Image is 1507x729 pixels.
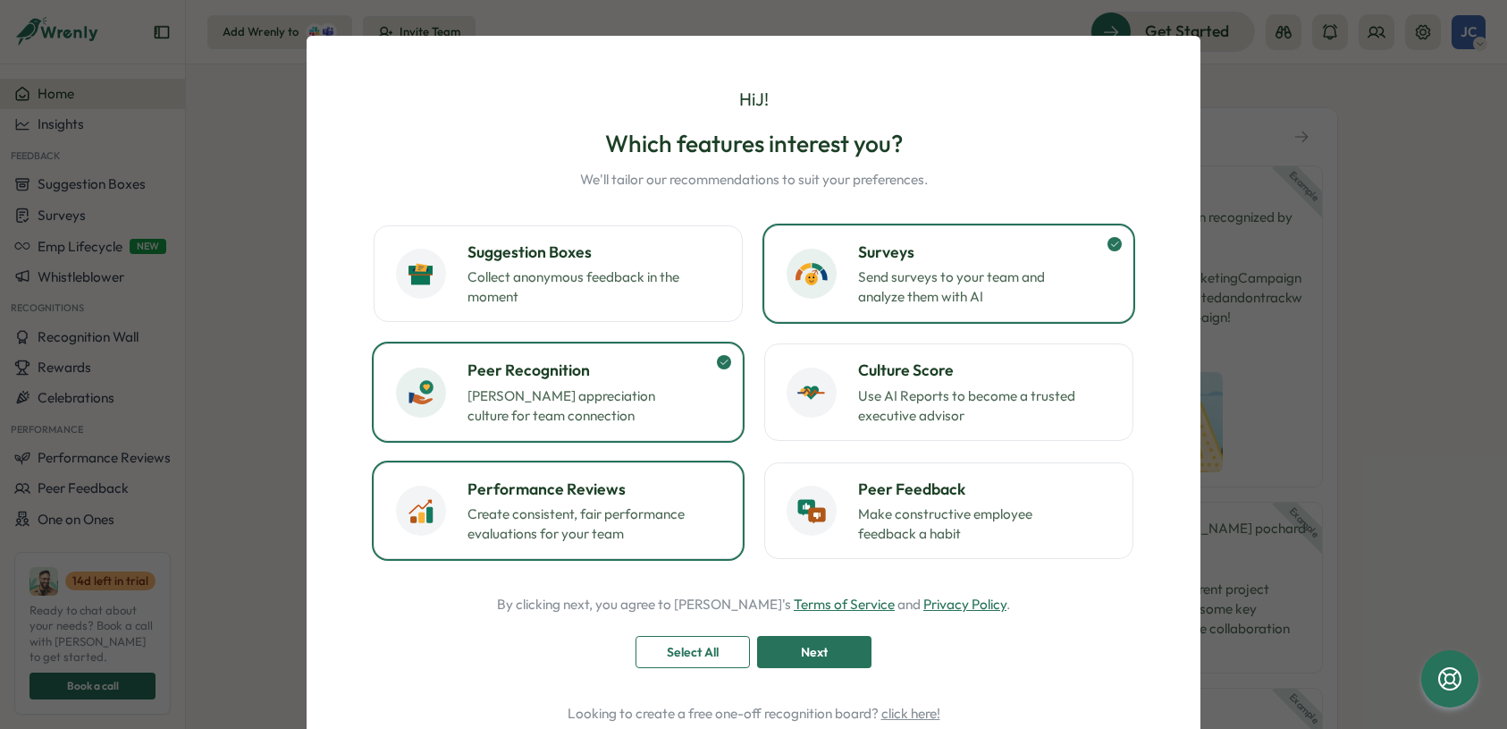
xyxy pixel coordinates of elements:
[357,704,1150,724] p: Looking to create a free one-off recognition board?
[374,462,743,559] button: Performance ReviewsCreate consistent, fair performance evaluations for your team
[764,462,1133,559] button: Peer FeedbackMake constructive employee feedback a habit
[881,705,940,722] a: click here!
[467,359,720,382] h3: Peer Recognition
[764,225,1133,322] button: SurveysSend surveys to your team and analyze them with AI
[667,637,719,667] span: Select All
[923,596,1006,613] a: Privacy Policy
[757,636,871,668] button: Next
[801,637,828,667] span: Next
[374,343,743,440] button: Peer Recognition[PERSON_NAME] appreciation culture for team connection
[467,478,720,501] h3: Performance Reviews
[374,225,743,322] button: Suggestion BoxesCollect anonymous feedback in the moment
[794,596,895,613] a: Terms of Service
[580,170,928,190] p: We'll tailor our recommendations to suit your preferences.
[764,343,1133,440] button: Culture ScoreUse AI Reports to become a trusted executive advisor
[636,636,750,668] button: Select All
[858,267,1082,307] p: Send surveys to your team and analyze them with AI
[467,504,691,544] p: Create consistent, fair performance evaluations for your team
[580,128,928,159] h2: Which features interest you?
[467,267,691,307] p: Collect anonymous feedback in the moment
[467,241,720,264] h3: Suggestion Boxes
[858,359,1111,382] h3: Culture Score
[739,86,769,114] p: Hi J !
[858,504,1082,544] p: Make constructive employee feedback a habit
[858,386,1082,426] p: Use AI Reports to become a trusted executive advisor
[858,478,1111,501] h3: Peer Feedback
[497,595,1010,615] p: By clicking next, you agree to [PERSON_NAME]'s and .
[858,241,1111,264] h3: Surveys
[467,386,691,426] p: [PERSON_NAME] appreciation culture for team connection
